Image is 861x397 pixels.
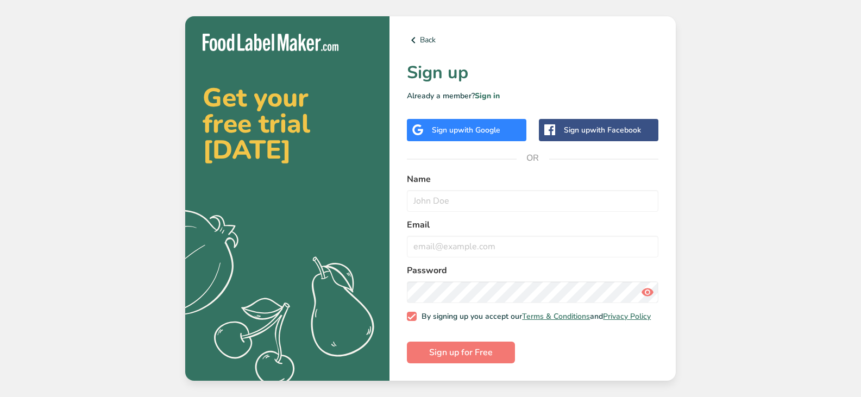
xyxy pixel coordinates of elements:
input: email@example.com [407,236,658,257]
a: Privacy Policy [603,311,651,322]
a: Terms & Conditions [522,311,590,322]
h1: Sign up [407,60,658,86]
span: By signing up you accept our and [417,312,651,322]
span: OR [517,142,549,174]
label: Email [407,218,658,231]
h2: Get your free trial [DATE] [203,85,372,163]
button: Sign up for Free [407,342,515,363]
span: Sign up for Free [429,346,493,359]
div: Sign up [564,124,641,136]
a: Back [407,34,658,47]
div: Sign up [432,124,500,136]
input: John Doe [407,190,658,212]
span: with Facebook [590,125,641,135]
span: with Google [458,125,500,135]
label: Name [407,173,658,186]
a: Sign in [475,91,500,101]
p: Already a member? [407,90,658,102]
img: Food Label Maker [203,34,338,52]
label: Password [407,264,658,277]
